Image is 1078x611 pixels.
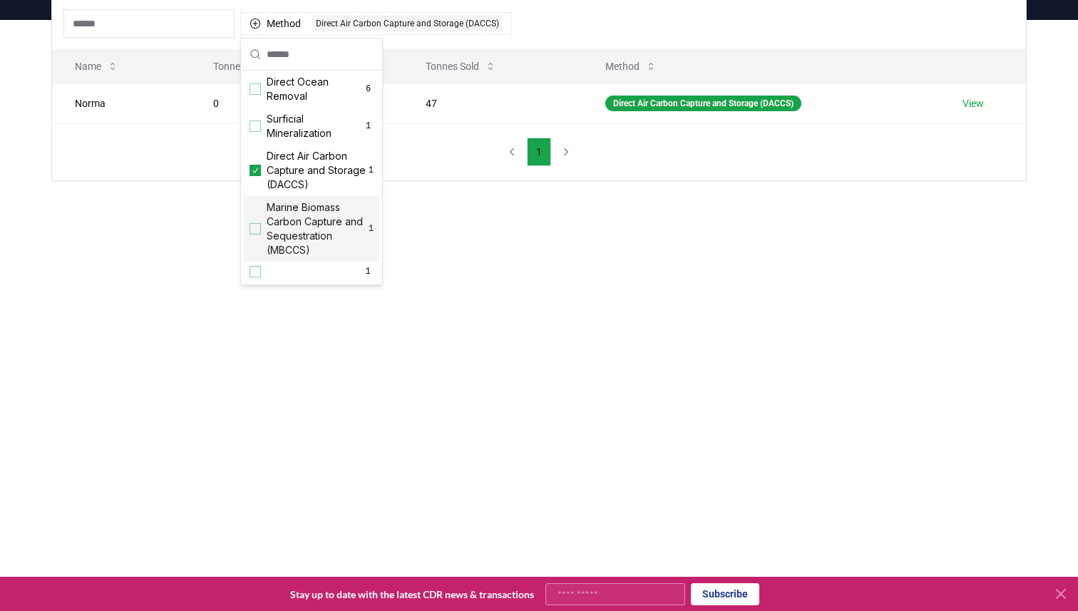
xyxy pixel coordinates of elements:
[363,120,374,132] span: 1
[52,83,190,123] td: Norma
[403,83,583,123] td: 47
[190,83,403,123] td: 0
[414,52,508,81] button: Tonnes Sold
[369,223,374,235] span: 1
[363,83,374,95] span: 6
[240,12,512,35] button: MethodDirect Air Carbon Capture and Storage (DACCS)
[362,266,374,277] span: 1
[267,75,363,103] span: Direct Ocean Removal
[594,52,668,81] button: Method
[267,149,369,192] span: Direct Air Carbon Capture and Storage (DACCS)
[605,96,801,111] div: Direct Air Carbon Capture and Storage (DACCS)
[312,16,503,31] div: Direct Air Carbon Capture and Storage (DACCS)
[369,165,374,176] span: 1
[527,138,551,166] button: 1
[267,200,369,257] span: Marine Biomass Carbon Capture and Sequestration (MBCCS)
[962,96,984,111] a: View
[63,52,130,81] button: Name
[267,112,363,140] span: Surficial Mineralization
[202,52,316,81] button: Tonnes Delivered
